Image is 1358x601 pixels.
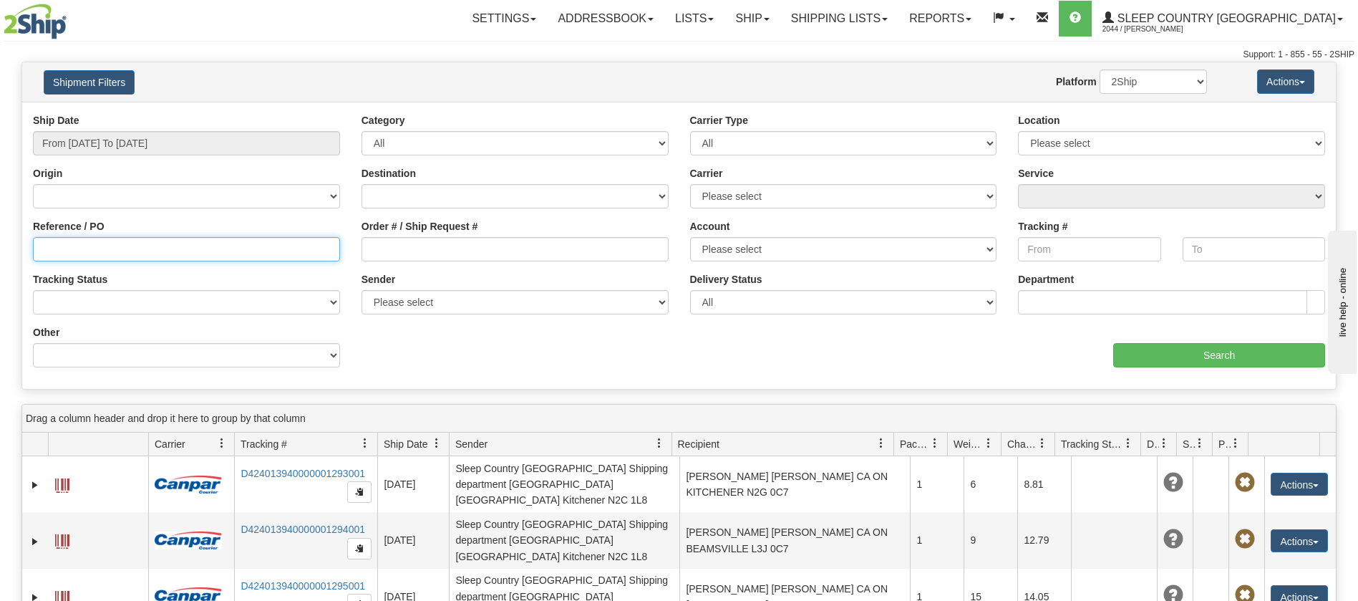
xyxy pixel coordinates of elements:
img: 14 - Canpar [155,476,222,494]
span: Pickup Not Assigned [1235,529,1255,549]
a: Charge filter column settings [1030,431,1054,456]
input: To [1183,237,1325,261]
span: Delivery Status [1147,437,1159,451]
label: Carrier Type [690,113,748,128]
span: Pickup Status [1218,437,1231,451]
button: Actions [1271,529,1328,552]
input: Search [1113,343,1325,367]
td: 8.81 [1017,456,1071,512]
a: Delivery Status filter column settings [1152,431,1176,456]
label: Origin [33,166,62,181]
label: Service [1018,166,1054,181]
span: Unknown [1163,473,1183,493]
a: Label [55,528,69,551]
span: Carrier [155,437,185,451]
button: Copy to clipboard [347,538,372,559]
span: Tracking # [241,437,287,451]
label: Sender [362,272,395,287]
span: 2044 / [PERSON_NAME] [1102,22,1210,37]
button: Shipment Filters [44,70,135,95]
a: Carrier filter column settings [210,431,234,456]
span: Recipient [678,437,719,451]
span: Charge [1007,437,1037,451]
td: Sleep Country [GEOGRAPHIC_DATA] Shipping department [GEOGRAPHIC_DATA] [GEOGRAPHIC_DATA] Kitchener... [449,456,679,512]
td: 1 [910,456,964,512]
div: live help - online [11,12,132,23]
a: Sender filter column settings [647,431,671,456]
a: Shipment Issues filter column settings [1188,431,1212,456]
img: logo2044.jpg [4,4,67,39]
span: Ship Date [384,437,427,451]
label: Location [1018,113,1059,128]
td: 12.79 [1017,512,1071,568]
a: Pickup Status filter column settings [1223,431,1248,456]
a: Ship [724,1,780,37]
label: Carrier [690,166,723,181]
label: Destination [362,166,416,181]
label: Reference / PO [33,219,105,234]
a: Shipping lists [780,1,898,37]
a: Expand [28,534,42,549]
input: From [1018,237,1160,261]
label: Other [33,325,59,340]
span: Sleep Country [GEOGRAPHIC_DATA] [1114,12,1336,24]
label: Account [690,219,730,234]
button: Actions [1257,69,1314,94]
span: Unknown [1163,529,1183,549]
span: Weight [954,437,984,451]
span: Tracking Status [1061,437,1123,451]
label: Category [362,113,405,128]
td: 9 [964,512,1017,568]
label: Delivery Status [690,272,762,287]
span: Pickup Not Assigned [1235,473,1255,493]
a: D424013940000001295001 [241,580,365,592]
label: Tracking Status [33,272,107,287]
a: Tracking Status filter column settings [1116,431,1140,456]
a: D424013940000001294001 [241,524,365,535]
span: Sender [455,437,488,451]
label: Order # / Ship Request # [362,219,478,234]
a: Tracking # filter column settings [353,431,377,456]
div: Support: 1 - 855 - 55 - 2SHIP [4,49,1354,61]
button: Copy to clipboard [347,481,372,503]
a: Ship Date filter column settings [425,431,449,456]
iframe: chat widget [1325,227,1357,373]
a: Label [55,472,69,495]
label: Department [1018,272,1074,287]
a: D424013940000001293001 [241,468,365,479]
td: [DATE] [377,512,449,568]
td: [PERSON_NAME] [PERSON_NAME] CA ON KITCHENER N2G 0C7 [679,456,910,512]
label: Ship Date [33,113,79,128]
a: Addressbook [547,1,664,37]
a: Recipient filter column settings [869,431,893,456]
a: Reports [898,1,982,37]
td: [DATE] [377,456,449,512]
span: Shipment Issues [1183,437,1195,451]
span: Packages [900,437,930,451]
td: 1 [910,512,964,568]
img: 14 - Canpar [155,532,222,549]
a: Weight filter column settings [976,431,1001,456]
label: Tracking # [1018,219,1067,234]
a: Packages filter column settings [923,431,947,456]
td: Sleep Country [GEOGRAPHIC_DATA] Shipping department [GEOGRAPHIC_DATA] [GEOGRAPHIC_DATA] Kitchener... [449,512,679,568]
button: Actions [1271,473,1328,496]
label: Platform [1056,74,1097,89]
a: Expand [28,478,42,492]
a: Lists [664,1,724,37]
td: 6 [964,456,1017,512]
a: Sleep Country [GEOGRAPHIC_DATA] 2044 / [PERSON_NAME] [1092,1,1354,37]
td: [PERSON_NAME] [PERSON_NAME] CA ON BEAMSVILLE L3J 0C7 [679,512,910,568]
div: grid grouping header [22,405,1336,433]
a: Settings [461,1,547,37]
